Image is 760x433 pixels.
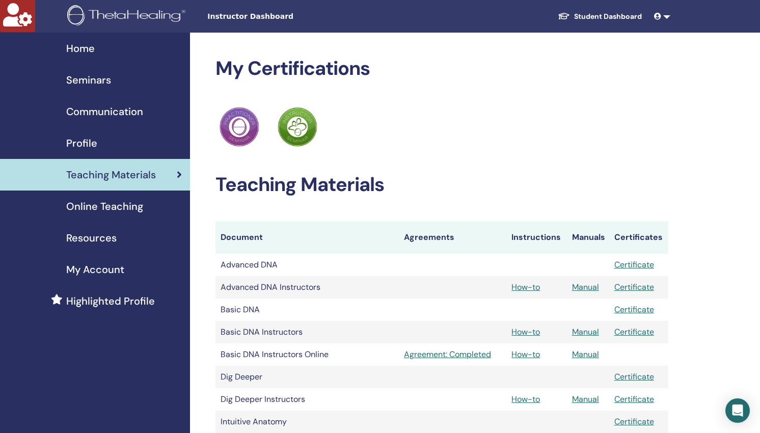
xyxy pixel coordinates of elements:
[215,343,399,366] td: Basic DNA Instructors Online
[558,12,570,20] img: graduation-cap-white.svg
[614,416,654,427] a: Certificate
[572,394,599,404] a: Manual
[572,282,599,292] a: Manual
[404,348,501,361] a: Agreement: Completed
[215,321,399,343] td: Basic DNA Instructors
[614,327,654,337] a: Certificate
[67,5,189,28] img: logo.png
[220,107,259,147] img: Practitioner
[614,282,654,292] a: Certificate
[66,262,124,277] span: My Account
[66,230,117,246] span: Resources
[215,57,668,80] h2: My Certifications
[572,349,599,360] a: Manual
[215,411,399,433] td: Intuitive Anatomy
[567,221,609,254] th: Manuals
[511,327,540,337] a: How-to
[614,304,654,315] a: Certificate
[66,72,111,88] span: Seminars
[215,388,399,411] td: Dig Deeper Instructors
[609,221,668,254] th: Certificates
[506,221,566,254] th: Instructions
[66,167,156,182] span: Teaching Materials
[215,299,399,321] td: Basic DNA
[511,282,540,292] a: How-to
[66,41,95,56] span: Home
[215,173,668,197] h2: Teaching Materials
[66,136,97,151] span: Profile
[215,276,399,299] td: Advanced DNA Instructors
[215,221,399,254] th: Document
[511,394,540,404] a: How-to
[614,371,654,382] a: Certificate
[614,259,654,270] a: Certificate
[215,254,399,276] td: Advanced DNA
[66,199,143,214] span: Online Teaching
[66,293,155,309] span: Highlighted Profile
[572,327,599,337] a: Manual
[66,104,143,119] span: Communication
[725,398,750,423] div: Open Intercom Messenger
[278,107,317,147] img: Practitioner
[399,221,506,254] th: Agreements
[511,349,540,360] a: How-to
[207,11,360,22] span: Instructor Dashboard
[550,7,650,26] a: Student Dashboard
[215,366,399,388] td: Dig Deeper
[614,394,654,404] a: Certificate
